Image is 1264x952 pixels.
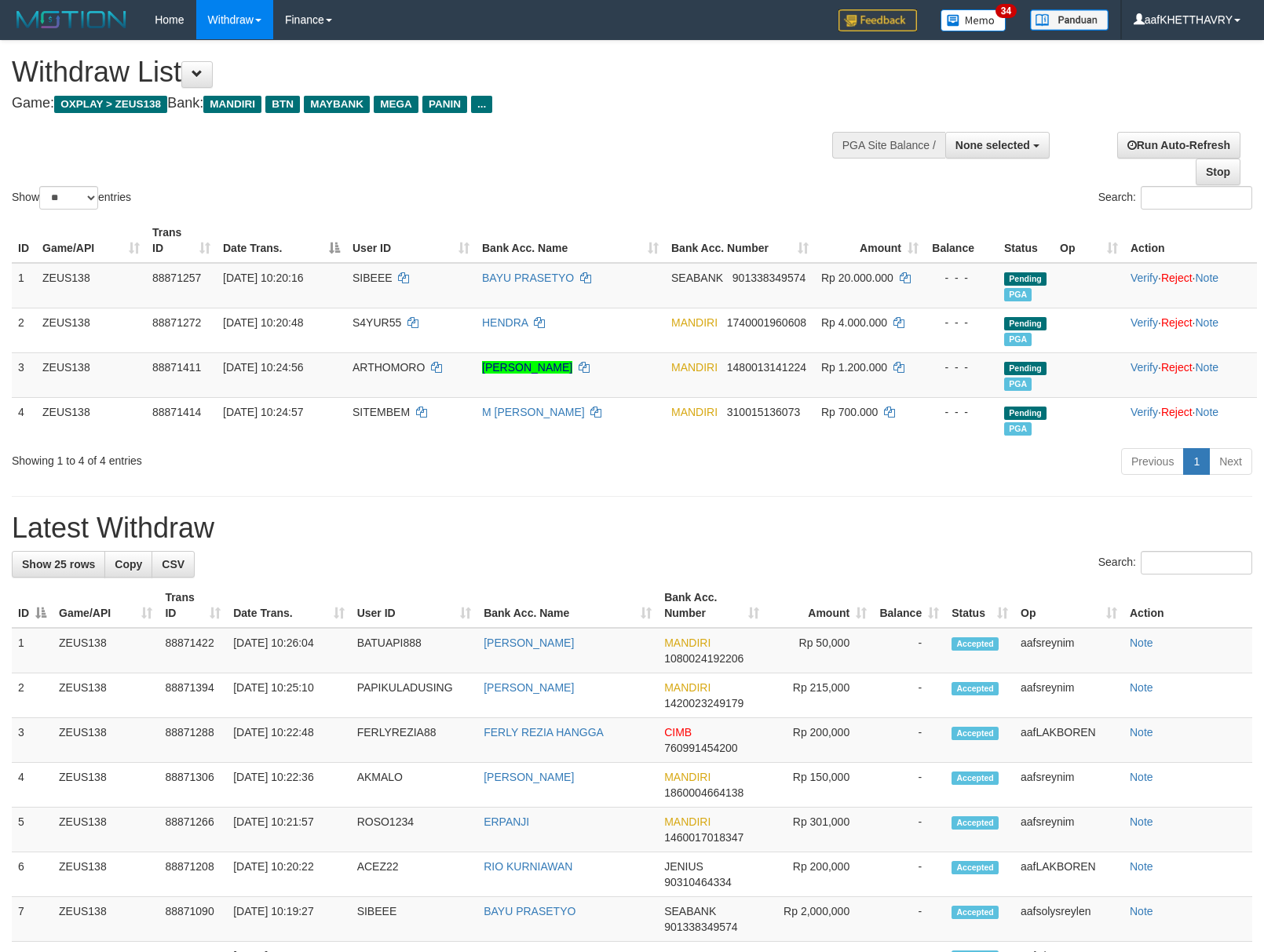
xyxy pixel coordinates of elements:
a: Reject [1161,361,1193,374]
span: Show 25 rows [22,558,95,571]
span: Copy 901338349574 to clipboard [664,921,737,933]
td: · · [1124,263,1257,308]
td: - [873,852,945,897]
span: Copy 901338349574 to clipboard [732,272,806,284]
td: 4 [12,397,36,442]
a: Reject [1161,316,1193,329]
th: ID: activate to sort column descending [12,583,53,628]
span: 88871257 [152,272,201,284]
th: User ID: activate to sort column ascending [346,218,476,263]
div: - - - [931,359,992,375]
td: [DATE] 10:22:48 [227,718,350,763]
td: 4 [12,763,53,808]
th: Balance [925,218,998,263]
td: 7 [12,897,53,942]
label: Search: [1098,186,1252,210]
span: MANDIRI [671,406,718,418]
td: aafLAKBOREN [1014,718,1123,763]
span: MANDIRI [664,681,711,694]
span: MANDIRI [203,96,261,113]
h4: Game: Bank: [12,96,827,111]
img: Button%20Memo.svg [941,9,1006,31]
div: Showing 1 to 4 of 4 entries [12,447,515,469]
a: BAYU PRASETYO [482,272,574,284]
span: Accepted [952,816,999,830]
span: MAYBANK [304,96,370,113]
span: Marked by aafsolysreylen [1004,422,1032,436]
img: panduan.png [1030,9,1109,31]
span: SEABANK [664,905,716,917]
td: Rp 301,000 [765,808,873,852]
input: Search: [1141,551,1252,574]
td: Rp 150,000 [765,763,873,808]
a: Note [1130,636,1153,649]
span: Copy 90310464334 to clipboard [664,876,732,888]
div: PGA Site Balance / [832,132,945,159]
th: Amount: activate to sort column ascending [765,583,873,628]
td: FERLYREZIA88 [351,718,478,763]
a: BAYU PRASETYO [484,905,575,917]
td: ZEUS138 [53,673,159,718]
span: Rp 700.000 [821,406,878,418]
th: Date Trans.: activate to sort column descending [217,218,346,263]
div: - - - [931,315,992,330]
td: aafsolysreylen [1014,897,1123,942]
span: [DATE] 10:20:48 [223,316,303,329]
td: 1 [12,628,53,673]
span: [DATE] 10:20:16 [223,272,303,284]
td: aafsreynim [1014,673,1123,718]
span: Accepted [952,727,999,740]
th: Bank Acc. Number: activate to sort column ascending [665,218,815,263]
td: aafsreynim [1014,808,1123,852]
td: 88871090 [159,897,227,942]
div: - - - [931,404,992,420]
span: [DATE] 10:24:57 [223,406,303,418]
a: [PERSON_NAME] [482,361,572,374]
th: User ID: activate to sort column ascending [351,583,478,628]
span: MANDIRI [671,361,718,374]
span: MANDIRI [664,815,711,828]
span: Copy 1860004664138 to clipboard [664,786,743,799]
a: [PERSON_NAME] [484,681,574,694]
td: 2 [12,308,36,352]
td: ZEUS138 [53,852,159,897]
td: SIBEEE [351,897,478,942]
img: Feedback.jpg [838,9,917,31]
span: Accepted [952,771,999,785]
a: ERPANJI [484,815,529,828]
td: 5 [12,808,53,852]
td: aafsreynim [1014,628,1123,673]
th: Trans ID: activate to sort column ascending [159,583,227,628]
td: · · [1124,352,1257,397]
td: 88871266 [159,808,227,852]
td: 2 [12,673,53,718]
h1: Latest Withdraw [12,512,1252,544]
span: Copy 1080024192206 to clipboard [664,652,743,665]
td: ZEUS138 [36,397,146,442]
td: ZEUS138 [36,352,146,397]
td: AKMALO [351,763,478,808]
span: PANIN [422,96,467,113]
a: RIO KURNIAWAN [484,860,572,873]
span: Marked by aafsolysreylen [1004,288,1032,301]
td: ZEUS138 [53,808,159,852]
td: - [873,763,945,808]
td: [DATE] 10:20:22 [227,852,350,897]
th: Amount: activate to sort column ascending [815,218,925,263]
a: Note [1130,905,1153,917]
td: ZEUS138 [53,718,159,763]
span: CSV [162,558,184,571]
span: 88871272 [152,316,201,329]
th: Game/API: activate to sort column ascending [53,583,159,628]
td: - [873,808,945,852]
span: SEABANK [671,272,723,284]
span: Copy 1420023249179 to clipboard [664,697,743,709]
a: Note [1130,860,1153,873]
span: CIMB [664,726,692,739]
span: ARTHOMORO [353,361,425,374]
td: [DATE] 10:25:10 [227,673,350,718]
span: Copy 1740001960608 to clipboard [727,316,806,329]
td: 6 [12,852,53,897]
a: Copy [104,551,152,578]
td: 88871306 [159,763,227,808]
